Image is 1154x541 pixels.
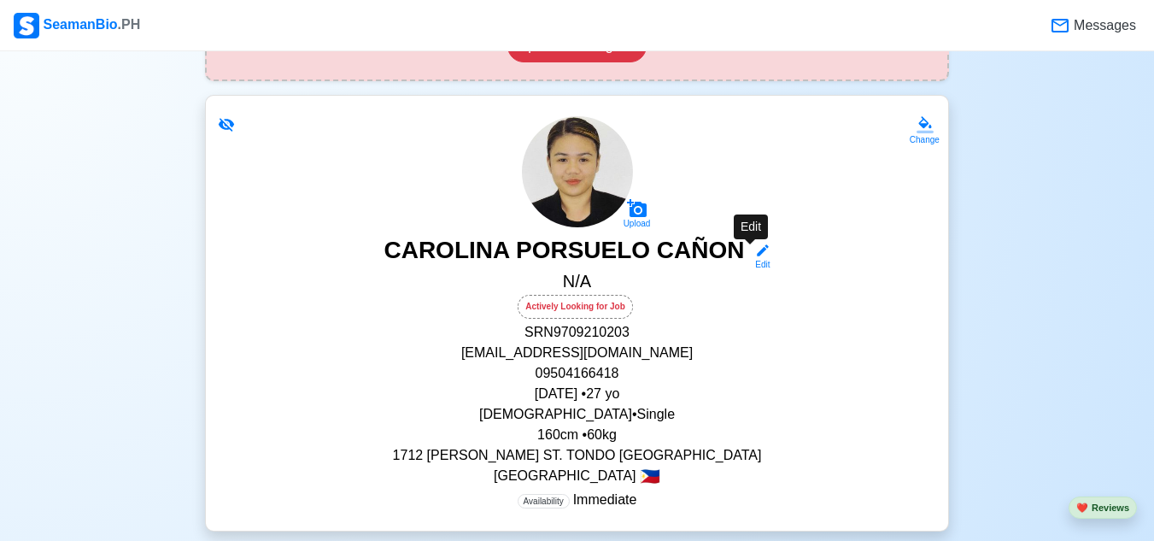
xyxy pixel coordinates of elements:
div: Actively Looking for Job [518,295,633,319]
img: Logo [14,13,39,38]
p: [DEMOGRAPHIC_DATA] • Single [226,404,928,425]
div: Upload [624,219,651,229]
span: Availability [518,494,570,509]
h5: N/A [226,271,928,295]
span: 🇵🇭 [640,468,660,485]
p: 09504166418 [226,363,928,384]
p: [DATE] • 27 yo [226,384,928,404]
p: 160 cm • 60 kg [226,425,928,445]
span: heart [1076,503,1088,513]
span: Messages [1070,15,1136,36]
p: [GEOGRAPHIC_DATA] [226,466,928,486]
p: SRN 9709210203 [226,322,928,343]
button: heartReviews [1069,497,1137,520]
p: 1712 [PERSON_NAME] ST. TONDO [GEOGRAPHIC_DATA] [226,445,928,466]
div: Edit [734,215,768,239]
p: [EMAIL_ADDRESS][DOMAIN_NAME] [226,343,928,363]
div: SeamanBio [14,13,140,38]
h3: CAROLINA PORSUELO CAÑON [384,236,744,271]
div: Edit [748,258,770,271]
p: Immediate [518,490,637,510]
span: .PH [118,17,141,32]
div: Change [910,133,940,146]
